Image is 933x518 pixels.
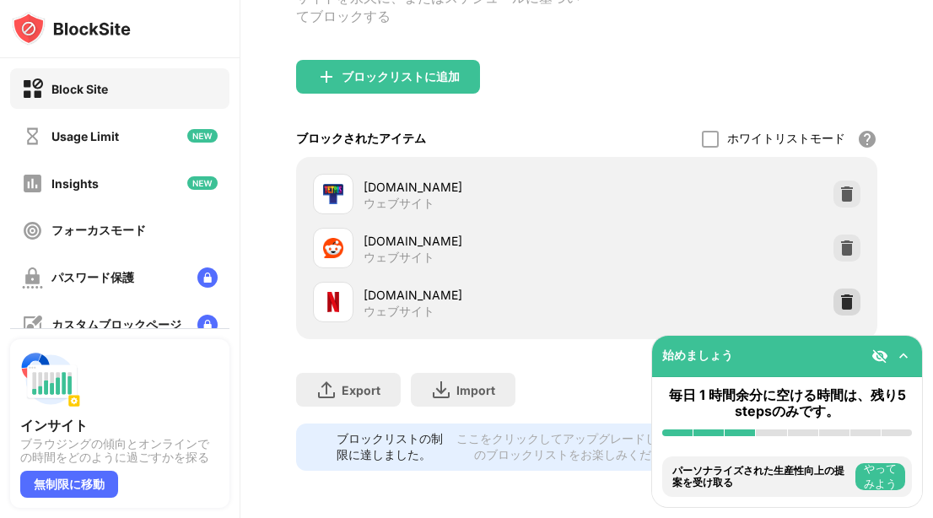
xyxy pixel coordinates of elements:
button: やってみよう [855,463,905,490]
img: block-on.svg [22,78,43,100]
div: ホワイトリストモード [727,131,845,147]
img: time-usage-off.svg [22,126,43,147]
div: Export [342,383,380,397]
img: omni-setup-toggle.svg [895,348,912,364]
img: focus-off.svg [22,220,43,241]
div: [DOMAIN_NAME] [364,178,586,196]
div: 無制限に移動 [20,471,118,498]
img: new-icon.svg [187,129,218,143]
div: ブラウジングの傾向とオンラインでの時間をどのように過ごすかを探る [20,437,219,464]
div: ここをクリックしてアップグレードし、無制限のブロックリストをお楽しみください。 [456,431,704,463]
div: Usage Limit [51,129,119,143]
div: ブロックリストに追加 [342,70,460,84]
div: [DOMAIN_NAME] [364,286,586,304]
div: Block Site [51,82,108,96]
div: ブロックリストの制限に達しました。 [337,431,445,463]
img: lock-menu.svg [197,267,218,288]
div: 毎日 1 時間余分に空ける時間は、残り5 stepsのみです。 [662,387,912,419]
div: Insights [51,176,99,191]
div: 始めましょう [662,348,733,364]
div: パーソナライズされた生産性向上の提案を受け取る [672,465,851,489]
img: customize-block-page-off.svg [22,315,43,336]
div: ウェブサイト [364,196,434,211]
img: insights-off.svg [22,173,43,194]
img: push-insights.svg [20,349,81,410]
img: favicons [323,292,343,312]
div: [DOMAIN_NAME] [364,232,586,250]
img: lock-menu.svg [197,315,218,335]
img: password-protection-off.svg [22,267,43,289]
div: パスワード保護 [51,270,134,286]
div: ウェブサイト [364,250,434,265]
div: ウェブサイト [364,304,434,319]
div: フォーカスモード [51,223,146,239]
img: eye-not-visible.svg [871,348,888,364]
img: new-icon.svg [187,176,218,190]
div: Import [456,383,495,397]
img: favicons [323,184,343,204]
div: カスタムブロックページ [51,317,181,333]
div: インサイト [20,417,219,434]
img: logo-blocksite.svg [12,12,131,46]
div: ブロックされたアイテム [296,131,426,147]
img: favicons [323,238,343,258]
